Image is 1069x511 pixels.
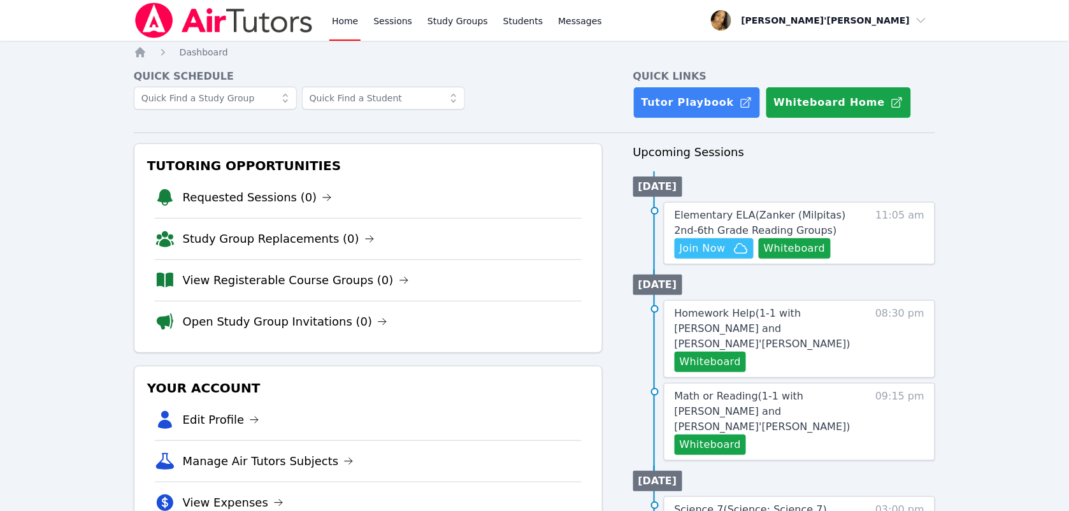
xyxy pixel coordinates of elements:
[675,208,862,238] a: Elementary ELA(Zanker (Milpitas) 2nd-6th Grade Reading Groups)
[675,306,862,352] a: Homework Help(1-1 with [PERSON_NAME] and [PERSON_NAME]'[PERSON_NAME])
[183,313,388,331] a: Open Study Group Invitations (0)
[633,471,682,491] li: [DATE]
[675,435,747,455] button: Whiteboard
[633,69,936,84] h4: Quick Links
[875,389,924,455] span: 09:15 pm
[633,143,936,161] h3: Upcoming Sessions
[183,452,354,470] a: Manage Air Tutors Subjects
[876,208,925,259] span: 11:05 am
[183,189,333,206] a: Requested Sessions (0)
[558,15,602,27] span: Messages
[134,87,297,110] input: Quick Find a Study Group
[134,3,314,38] img: Air Tutors
[180,47,228,57] span: Dashboard
[759,238,831,259] button: Whiteboard
[675,209,846,236] span: Elementary ELA ( Zanker (Milpitas) 2nd-6th Grade Reading Groups )
[145,377,592,399] h3: Your Account
[675,390,850,433] span: Math or Reading ( 1-1 with [PERSON_NAME] and [PERSON_NAME]'[PERSON_NAME] )
[633,176,682,197] li: [DATE]
[633,275,682,295] li: [DATE]
[302,87,465,110] input: Quick Find a Student
[134,69,603,84] h4: Quick Schedule
[875,306,924,372] span: 08:30 pm
[180,46,228,59] a: Dashboard
[766,87,912,119] button: Whiteboard Home
[183,230,375,248] a: Study Group Replacements (0)
[675,238,754,259] button: Join Now
[145,154,592,177] h3: Tutoring Opportunities
[633,87,761,119] a: Tutor Playbook
[680,241,726,256] span: Join Now
[675,389,862,435] a: Math or Reading(1-1 with [PERSON_NAME] and [PERSON_NAME]'[PERSON_NAME])
[675,307,850,350] span: Homework Help ( 1-1 with [PERSON_NAME] and [PERSON_NAME]'[PERSON_NAME] )
[183,271,409,289] a: View Registerable Course Groups (0)
[183,411,260,429] a: Edit Profile
[675,352,747,372] button: Whiteboard
[134,46,936,59] nav: Breadcrumb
